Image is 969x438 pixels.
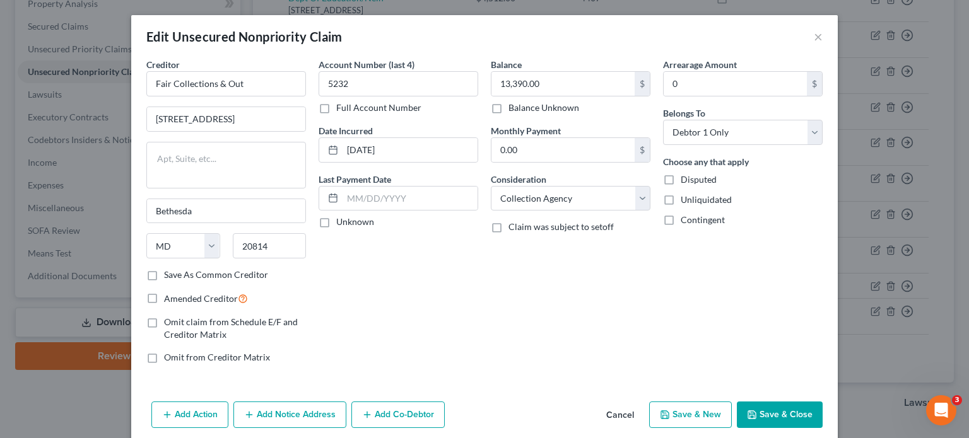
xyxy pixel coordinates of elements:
[491,58,522,71] label: Balance
[164,352,270,362] span: Omit from Creditor Matrix
[319,173,391,186] label: Last Payment Date
[164,316,298,340] span: Omit claim from Schedule E/F and Creditor Matrix
[151,401,228,428] button: Add Action
[635,72,650,96] div: $
[336,101,421,114] label: Full Account Number
[814,29,823,44] button: ×
[663,58,737,71] label: Arrearage Amount
[663,155,749,168] label: Choose any that apply
[807,72,822,96] div: $
[649,401,732,428] button: Save & New
[164,293,238,304] span: Amended Creditor
[508,221,614,232] span: Claim was subject to setoff
[343,187,478,210] input: MM/DD/YYYY
[146,59,180,70] span: Creditor
[146,71,306,96] input: Search creditor by name...
[233,401,346,428] button: Add Notice Address
[635,138,650,162] div: $
[491,173,546,186] label: Consideration
[146,28,343,45] div: Edit Unsecured Nonpriority Claim
[508,101,579,114] label: Balance Unknown
[952,395,962,405] span: 3
[319,71,478,96] input: XXXX
[491,124,561,137] label: Monthly Payment
[319,58,414,71] label: Account Number (last 4)
[233,233,307,258] input: Enter zip...
[491,138,635,162] input: 0.00
[926,395,956,425] iframe: Intercom live chat
[491,72,635,96] input: 0.00
[336,216,374,228] label: Unknown
[319,124,373,137] label: Date Incurred
[681,174,717,185] span: Disputed
[681,214,725,225] span: Contingent
[147,107,305,131] input: Enter address...
[147,199,305,223] input: Enter city...
[664,72,807,96] input: 0.00
[681,194,732,205] span: Unliquidated
[164,268,268,281] label: Save As Common Creditor
[351,401,445,428] button: Add Co-Debtor
[737,401,823,428] button: Save & Close
[663,108,705,118] span: Belongs To
[343,138,478,162] input: MM/DD/YYYY
[596,403,644,428] button: Cancel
